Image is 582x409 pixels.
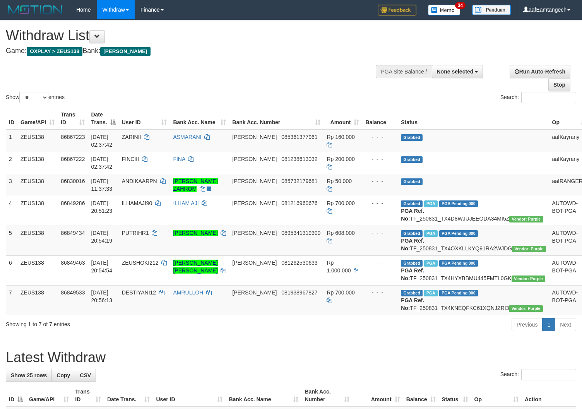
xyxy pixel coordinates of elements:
[521,92,576,103] input: Search:
[401,230,423,237] span: Grabbed
[365,199,395,207] div: - - -
[232,178,277,184] span: [PERSON_NAME]
[72,385,104,407] th: Trans ID: activate to sort column ascending
[6,385,26,407] th: ID: activate to sort column descending
[365,133,395,141] div: - - -
[509,305,543,312] span: Vendor URL: https://trx4.1velocity.biz
[398,255,549,285] td: TF_250831_TX4HYXBBMU445FMTL0GK
[327,200,354,206] span: Rp 700.000
[173,200,199,206] a: ILHAM AJI
[173,230,217,236] a: [PERSON_NAME]
[61,200,85,206] span: 86849286
[6,4,65,15] img: MOTION_logo.png
[58,108,88,130] th: Trans ID: activate to sort column ascending
[6,28,380,43] h1: Withdraw List
[439,385,471,407] th: Status: activate to sort column ascending
[437,68,474,75] span: None selected
[6,317,237,328] div: Showing 1 to 7 of 7 entries
[301,385,352,407] th: Bank Acc. Number: activate to sort column ascending
[401,200,423,207] span: Grabbed
[232,156,277,162] span: [PERSON_NAME]
[232,200,277,206] span: [PERSON_NAME]
[17,255,58,285] td: ZEUS138
[281,289,317,296] span: Copy 081938967827 to clipboard
[122,200,152,206] span: ILHAMAJI90
[91,260,112,274] span: [DATE] 20:54:54
[521,369,576,380] input: Search:
[17,196,58,226] td: ZEUS138
[122,156,139,162] span: FINCIII
[512,246,546,252] span: Vendor URL: https://trx4.1velocity.biz
[327,230,354,236] span: Rp 608.000
[173,289,203,296] a: AMRULLOH
[327,156,354,162] span: Rp 200.000
[6,350,576,365] h1: Latest Withdraw
[226,385,301,407] th: Bank Acc. Name: activate to sort column ascending
[455,2,466,9] span: 34
[512,318,543,331] a: Previous
[100,47,150,56] span: [PERSON_NAME]
[6,285,17,315] td: 7
[401,267,424,281] b: PGA Ref. No:
[424,200,438,207] span: Marked by aafRornrotha
[122,289,156,296] span: DESTIYANI12
[6,226,17,255] td: 5
[173,178,217,192] a: [PERSON_NAME] ZAHROM
[170,108,229,130] th: Bank Acc. Name: activate to sort column ascending
[362,108,398,130] th: Balance
[548,78,570,91] a: Stop
[281,134,317,140] span: Copy 085361377961 to clipboard
[439,290,478,296] span: PGA Pending
[173,260,217,274] a: [PERSON_NAME] [PERSON_NAME]
[327,134,354,140] span: Rp 160.000
[555,318,576,331] a: Next
[472,5,511,15] img: panduan.png
[232,134,277,140] span: [PERSON_NAME]
[424,290,438,296] span: Marked by aafRornrotha
[401,134,423,141] span: Grabbed
[88,108,118,130] th: Date Trans.: activate to sort column descending
[424,230,438,237] span: Marked by aafRornrotha
[281,200,317,206] span: Copy 081216960676 to clipboard
[500,92,576,103] label: Search:
[365,259,395,267] div: - - -
[6,369,52,382] a: Show 25 rows
[439,230,478,237] span: PGA Pending
[6,152,17,174] td: 2
[91,156,112,170] span: [DATE] 02:37:42
[26,385,72,407] th: Game/API: activate to sort column ascending
[471,385,522,407] th: Op: activate to sort column ascending
[51,369,75,382] a: Copy
[401,297,424,311] b: PGA Ref. No:
[153,385,226,407] th: User ID: activate to sort column ascending
[6,130,17,152] td: 1
[500,369,576,380] label: Search:
[365,289,395,296] div: - - -
[401,238,424,252] b: PGA Ref. No:
[428,5,460,15] img: Button%20Memo.svg
[232,230,277,236] span: [PERSON_NAME]
[6,255,17,285] td: 6
[401,178,423,185] span: Grabbed
[91,178,112,192] span: [DATE] 11:37:33
[17,285,58,315] td: ZEUS138
[122,230,149,236] span: PUTRIHR1
[6,196,17,226] td: 4
[353,385,403,407] th: Amount: activate to sort column ascending
[61,178,85,184] span: 86830016
[281,260,317,266] span: Copy 081262530633 to clipboard
[17,152,58,174] td: ZEUS138
[439,200,478,207] span: PGA Pending
[324,108,362,130] th: Amount: activate to sort column ascending
[61,260,85,266] span: 86849463
[398,108,549,130] th: Status
[281,156,317,162] span: Copy 081238613032 to clipboard
[232,260,277,266] span: [PERSON_NAME]
[75,369,96,382] a: CSV
[122,178,157,184] span: ANDIKAARPN
[327,178,352,184] span: Rp 50.000
[17,108,58,130] th: Game/API: activate to sort column ascending
[510,65,570,78] a: Run Auto-Refresh
[376,65,431,78] div: PGA Site Balance /
[365,177,395,185] div: - - -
